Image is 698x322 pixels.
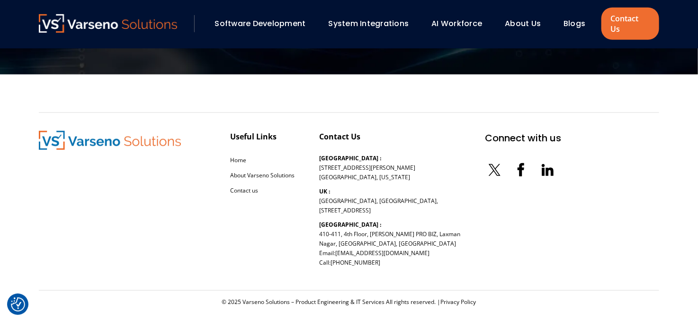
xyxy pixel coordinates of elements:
p: [GEOGRAPHIC_DATA], [GEOGRAPHIC_DATA], [STREET_ADDRESS] [319,187,438,215]
a: System Integrations [329,18,409,29]
div: Useful Links [230,131,277,142]
b: [GEOGRAPHIC_DATA] : [319,154,381,162]
div: Connect with us [485,131,561,145]
a: [EMAIL_ADDRESS][DOMAIN_NAME] [335,249,430,257]
div: System Integrations [324,16,422,32]
img: Revisit consent button [11,297,25,312]
img: Varseno Solutions – Product Engineering & IT Services [39,131,181,150]
a: AI Workforce [431,18,482,29]
div: Contact Us [319,131,360,142]
a: Contact Us [601,8,659,40]
div: AI Workforce [427,16,495,32]
p: [STREET_ADDRESS][PERSON_NAME] [GEOGRAPHIC_DATA], [US_STATE] [319,154,415,182]
a: Software Development [215,18,306,29]
a: [PHONE_NUMBER] [331,258,380,267]
p: 410-411, 4th Floor, [PERSON_NAME] PRO BIZ, Laxman Nagar, [GEOGRAPHIC_DATA], [GEOGRAPHIC_DATA] Ema... [319,220,460,267]
a: Home [230,156,246,164]
a: About Us [505,18,541,29]
div: Blogs [559,16,599,32]
button: Cookie Settings [11,297,25,312]
img: Varseno Solutions – Product Engineering & IT Services [39,14,177,33]
div: Software Development [210,16,319,32]
b: UK : [319,187,330,195]
a: Contact us [230,186,258,194]
b: [GEOGRAPHIC_DATA] : [319,221,381,229]
a: Privacy Policy [441,298,476,306]
a: Blogs [564,18,585,29]
div: About Us [500,16,554,32]
div: © 2025 Varseno Solutions – Product Engineering & IT Services All rights reserved. | [39,298,659,306]
a: About Varseno Solutions [230,171,295,179]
